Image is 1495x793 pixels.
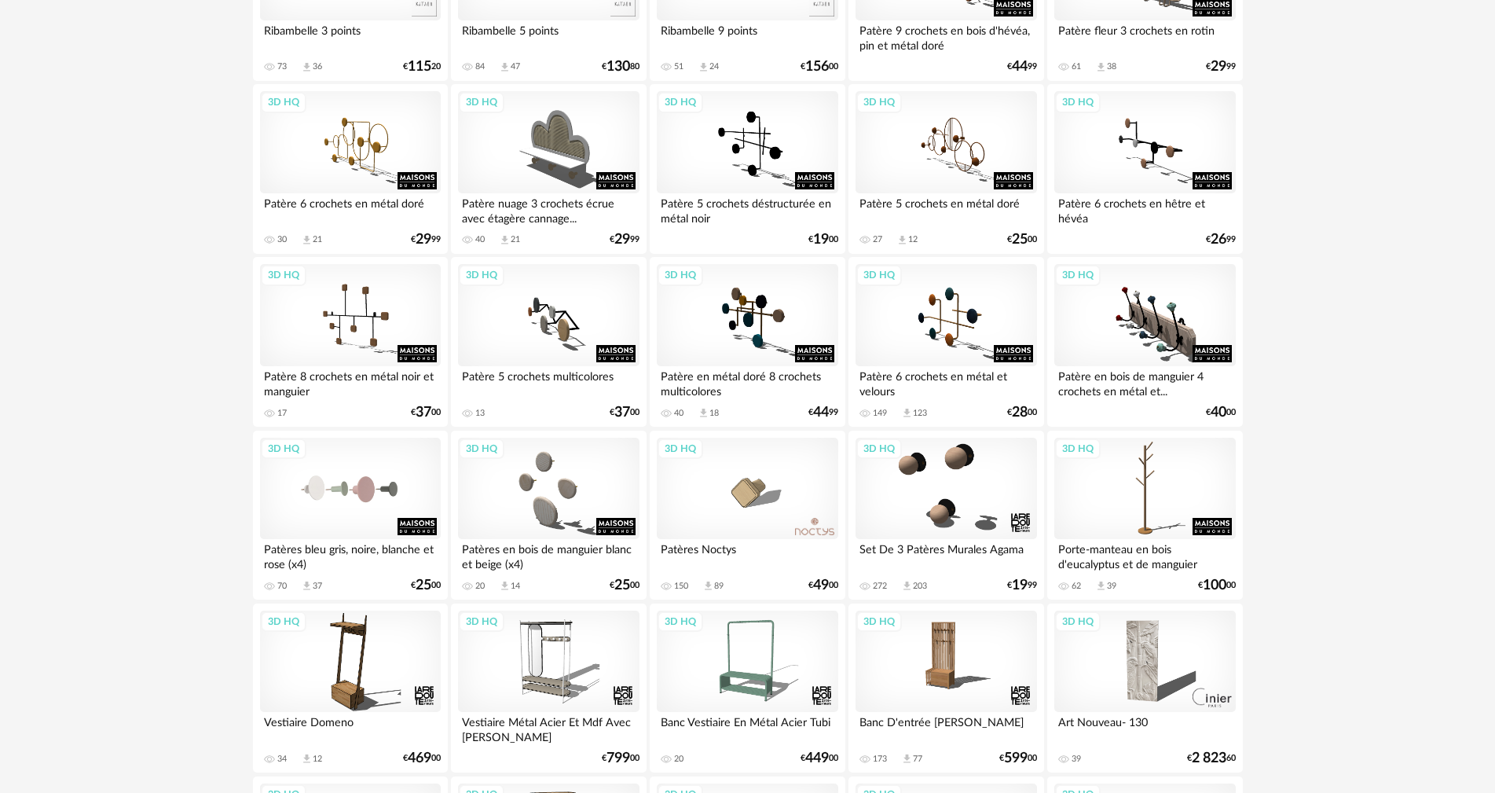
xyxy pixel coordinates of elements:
[403,753,441,764] div: € 00
[856,92,902,112] div: 3D HQ
[610,407,639,418] div: € 00
[313,754,322,765] div: 12
[873,234,882,245] div: 27
[1054,193,1235,225] div: Patère 6 crochets en hêtre et hévéa
[1007,580,1037,591] div: € 99
[856,265,902,285] div: 3D HQ
[511,61,520,72] div: 47
[801,61,838,72] div: € 00
[1012,407,1028,418] span: 28
[1007,407,1037,418] div: € 00
[459,611,504,632] div: 3D HQ
[856,366,1036,398] div: Patère 6 crochets en métal et velours
[808,407,838,418] div: € 99
[674,754,683,765] div: 20
[475,581,485,592] div: 20
[813,407,829,418] span: 44
[801,753,838,764] div: € 00
[913,408,927,419] div: 123
[1047,84,1242,254] a: 3D HQ Patère 6 crochets en hêtre et hévéa €2699
[698,407,709,419] span: Download icon
[856,611,902,632] div: 3D HQ
[657,712,837,743] div: Banc Vestiaire En Métal Acier Tubi
[674,61,683,72] div: 51
[403,61,441,72] div: € 20
[458,712,639,743] div: Vestiaire Métal Acier Et Mdf Avec [PERSON_NAME]
[301,234,313,246] span: Download icon
[606,753,630,764] span: 799
[848,431,1043,600] a: 3D HQ Set De 3 Patères Murales Agama 272 Download icon 203 €1999
[1211,234,1226,245] span: 26
[1206,407,1236,418] div: € 00
[458,366,639,398] div: Patère 5 crochets multicolores
[650,431,845,600] a: 3D HQ Patères Noctys 150 Download icon 89 €4900
[856,539,1036,571] div: Set De 3 Patères Murales Agama
[253,604,448,773] a: 3D HQ Vestiaire Domeno 34 Download icon 12 €46900
[873,408,887,419] div: 149
[301,753,313,765] span: Download icon
[614,234,630,245] span: 29
[475,408,485,419] div: 13
[650,84,845,254] a: 3D HQ Patère 5 crochets déstructurée en métal noir €1900
[416,234,431,245] span: 29
[657,539,837,571] div: Patères Noctys
[1187,753,1236,764] div: € 60
[277,61,287,72] div: 73
[277,408,287,419] div: 17
[674,581,688,592] div: 150
[610,580,639,591] div: € 00
[999,753,1037,764] div: € 00
[1055,92,1101,112] div: 3D HQ
[1012,580,1028,591] span: 19
[1054,539,1235,571] div: Porte-manteau en bois d'eucalyptus et de manguier
[714,581,724,592] div: 89
[511,234,520,245] div: 21
[416,580,431,591] span: 25
[1192,753,1226,764] span: 2 823
[411,580,441,591] div: € 00
[277,581,287,592] div: 70
[1054,712,1235,743] div: Art Nouveau- 130
[408,61,431,72] span: 115
[856,439,902,459] div: 3D HQ
[1072,61,1081,72] div: 61
[901,407,913,419] span: Download icon
[475,61,485,72] div: 84
[411,407,441,418] div: € 00
[416,407,431,418] span: 37
[650,257,845,427] a: 3D HQ Patère en métal doré 8 crochets multicolores 40 Download icon 18 €4499
[1055,611,1101,632] div: 3D HQ
[458,20,639,52] div: Ribambelle 5 points
[1198,580,1236,591] div: € 00
[459,92,504,112] div: 3D HQ
[896,234,908,246] span: Download icon
[1007,61,1037,72] div: € 99
[657,20,837,52] div: Ribambelle 9 points
[650,604,845,773] a: 3D HQ Banc Vestiaire En Métal Acier Tubi 20 €44900
[856,20,1036,52] div: Patère 9 crochets en bois d'hévéa, pin et métal doré
[1047,431,1242,600] a: 3D HQ Porte-manteau en bois d'eucalyptus et de manguier 62 Download icon 39 €10000
[913,581,927,592] div: 203
[313,61,322,72] div: 36
[260,366,441,398] div: Patère 8 crochets en métal noir et manguier
[658,439,703,459] div: 3D HQ
[1054,366,1235,398] div: Patère en bois de manguier 4 crochets en métal et...
[458,193,639,225] div: Patère nuage 3 crochets écrue avec étagère cannage...
[260,712,441,743] div: Vestiaire Domeno
[813,234,829,245] span: 19
[253,84,448,254] a: 3D HQ Patère 6 crochets en métal doré 30 Download icon 21 €2999
[873,754,887,765] div: 173
[602,61,639,72] div: € 80
[813,580,829,591] span: 49
[606,61,630,72] span: 130
[709,61,719,72] div: 24
[614,407,630,418] span: 37
[459,439,504,459] div: 3D HQ
[1206,61,1236,72] div: € 99
[848,84,1043,254] a: 3D HQ Patère 5 crochets en métal doré 27 Download icon 12 €2500
[709,408,719,419] div: 18
[901,753,913,765] span: Download icon
[408,753,431,764] span: 469
[261,92,306,112] div: 3D HQ
[313,234,322,245] div: 21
